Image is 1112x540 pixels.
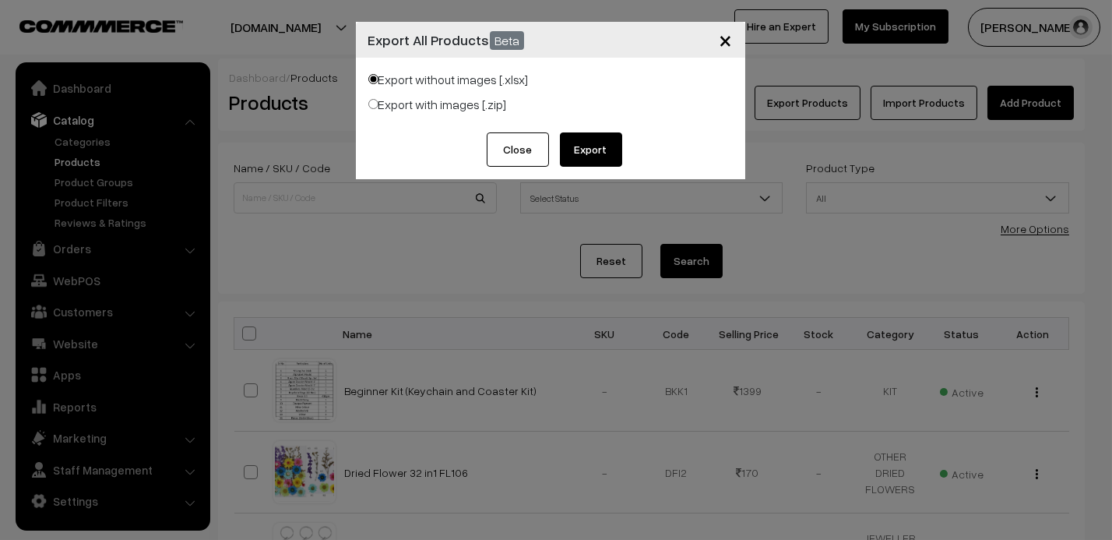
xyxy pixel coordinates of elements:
label: Export with images [.zip] [368,95,507,114]
button: Export [560,132,622,167]
span: × [720,25,733,54]
input: Export without images [.xlsx] [368,74,378,84]
button: Close [707,16,745,64]
button: Close [487,132,549,167]
input: Export with images [.zip] [368,99,378,109]
span: Beta [490,31,525,50]
label: Export without images [.xlsx] [368,70,529,89]
h4: Export All Products [368,28,525,51]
